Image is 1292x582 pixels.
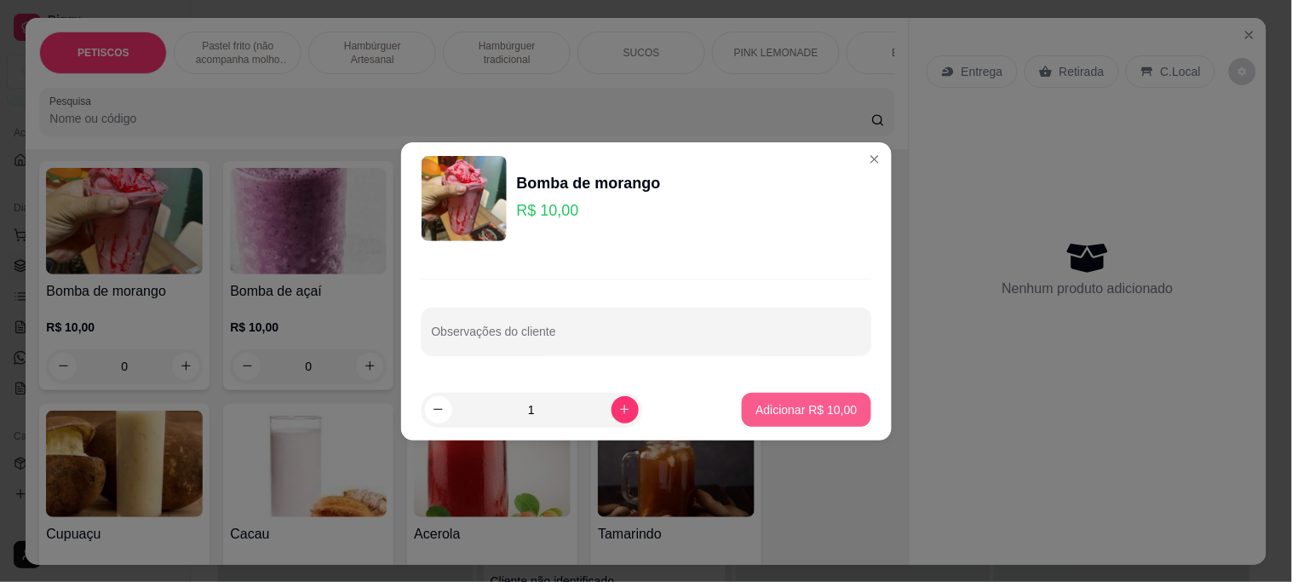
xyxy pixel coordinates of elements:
button: increase-product-quantity [612,396,639,424]
input: Observações do cliente [432,330,861,347]
button: Adicionar R$ 10,00 [742,393,870,427]
button: Close [861,146,888,173]
button: decrease-product-quantity [425,396,452,424]
div: Bomba de morango [517,171,661,195]
img: product-image [422,156,507,241]
p: Adicionar R$ 10,00 [755,401,857,418]
p: R$ 10,00 [517,199,661,222]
